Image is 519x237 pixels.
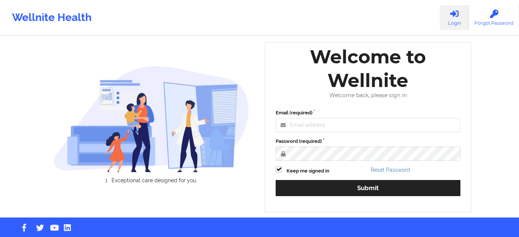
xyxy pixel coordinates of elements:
[276,138,460,145] label: Password (required)
[287,167,329,175] label: Keep me signed in
[371,167,410,173] a: Reset Password
[440,5,469,30] a: Login
[270,92,466,99] div: Welcome back, please sign in
[53,66,249,172] img: wellnite-auth-hero_200.c722682e.png
[276,118,460,132] input: Email address
[276,180,460,196] button: Submit
[469,5,519,30] a: Forgot Password
[276,109,460,117] label: Email (required)
[60,177,249,183] li: Exceptional care designed for you.
[270,45,466,92] div: Welcome to Wellnite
